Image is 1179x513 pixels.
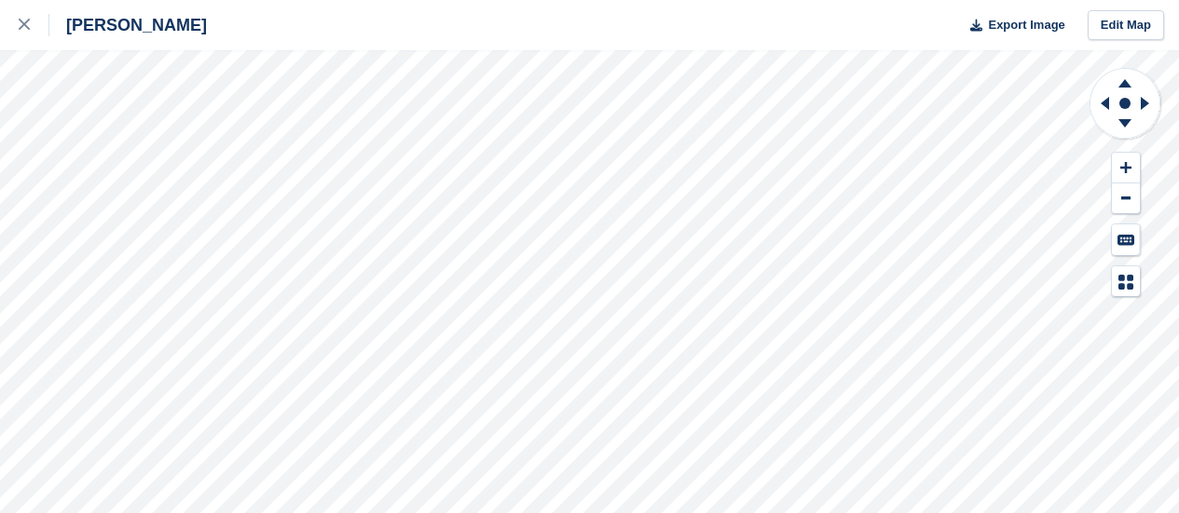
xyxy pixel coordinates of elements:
[1112,266,1140,297] button: Map Legend
[988,16,1064,34] span: Export Image
[1112,224,1140,255] button: Keyboard Shortcuts
[1088,10,1164,41] a: Edit Map
[1112,153,1140,183] button: Zoom In
[959,10,1065,41] button: Export Image
[1112,183,1140,214] button: Zoom Out
[49,14,207,36] div: [PERSON_NAME]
